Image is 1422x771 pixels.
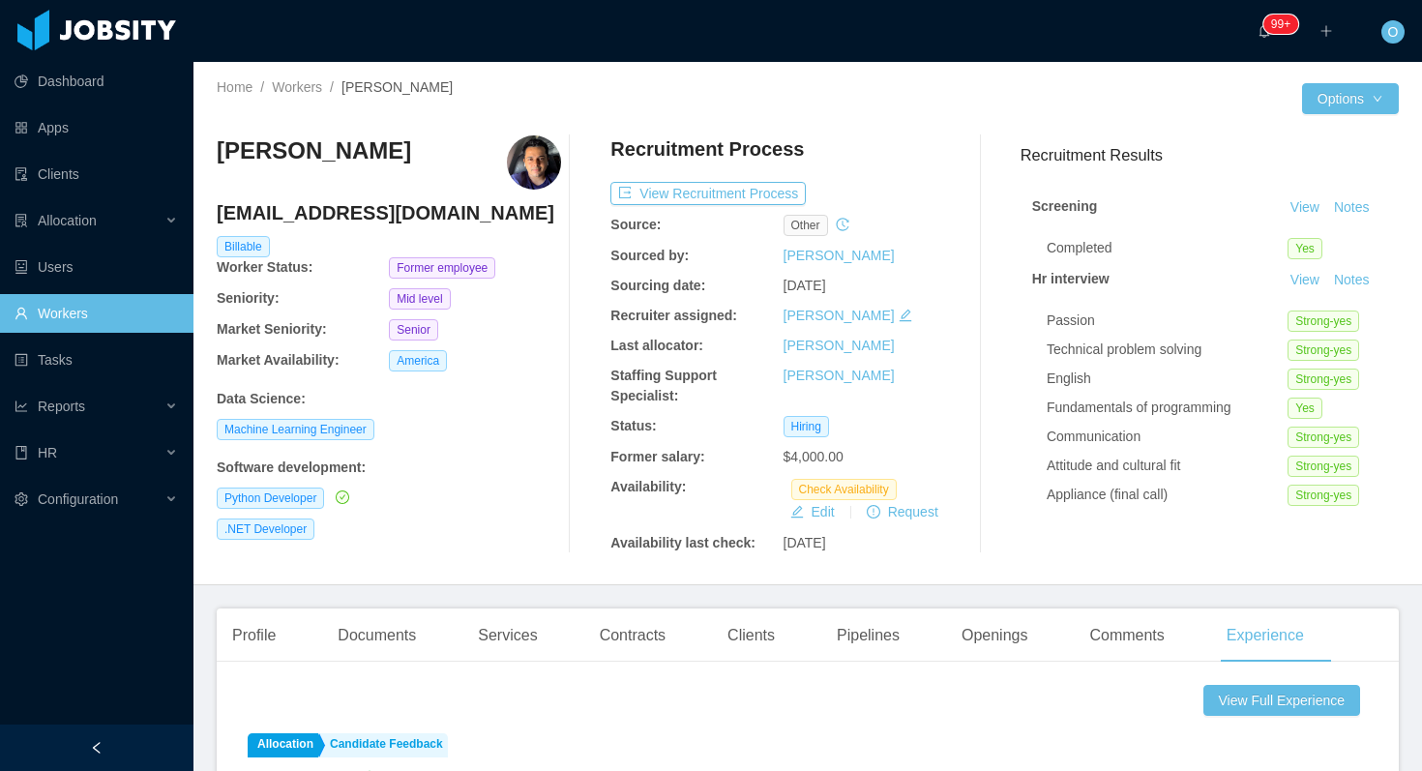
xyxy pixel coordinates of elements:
span: [DATE] [784,278,826,293]
div: Experience [1211,608,1319,663]
span: Strong-yes [1288,340,1359,361]
b: Market Seniority: [217,321,327,337]
span: Billable [217,236,270,257]
div: Profile [217,608,291,663]
b: Status: [610,418,656,433]
b: Former salary: [610,449,704,464]
div: Passion [1047,311,1288,331]
span: Strong-yes [1288,427,1359,448]
h4: Recruitment Process [610,135,804,163]
div: Fundamentals of programming [1047,398,1288,418]
button: icon: exportView Recruitment Process [610,182,806,205]
span: / [260,79,264,95]
sup: 1647 [1263,15,1298,34]
b: Availability: [610,479,686,494]
div: Communication [1047,427,1288,447]
span: Strong-yes [1288,311,1359,332]
span: [PERSON_NAME] [341,79,453,95]
a: Home [217,79,252,95]
span: other [784,215,828,236]
span: O [1388,20,1399,44]
span: Yes [1288,238,1322,259]
span: Hiring [784,416,829,437]
span: Configuration [38,491,118,507]
b: Sourcing date: [610,278,705,293]
div: Attitude and cultural fit [1047,456,1288,476]
i: icon: edit [899,309,912,322]
button: icon: editEdit [783,500,843,523]
a: [PERSON_NAME] [784,338,895,353]
span: Mid level [389,288,450,310]
div: Comments [1074,608,1179,663]
span: Yes [1288,398,1322,419]
span: Python Developer [217,488,324,509]
b: Worker Status: [217,259,312,275]
b: Market Availability: [217,352,340,368]
i: icon: setting [15,492,28,506]
button: Optionsicon: down [1302,83,1399,114]
span: America [389,350,447,371]
b: Data Science : [217,391,306,406]
a: icon: appstoreApps [15,108,178,147]
strong: Hr interview [1032,271,1110,286]
a: icon: userWorkers [15,294,178,333]
a: View [1284,199,1326,215]
strong: Screening [1032,198,1098,214]
a: [PERSON_NAME] [784,368,895,383]
div: Technical problem solving [1047,340,1288,360]
i: icon: check-circle [336,490,349,504]
h4: [EMAIL_ADDRESS][DOMAIN_NAME] [217,199,561,226]
span: $4,000.00 [784,449,844,464]
div: Openings [946,608,1044,663]
a: Candidate Feedback [320,733,448,757]
span: Former employee [389,257,495,279]
i: icon: bell [1258,24,1271,38]
b: Software development : [217,460,366,475]
a: icon: auditClients [15,155,178,193]
div: Documents [322,608,431,663]
a: Allocation [248,733,318,757]
b: Seniority: [217,290,280,306]
div: English [1047,369,1288,389]
i: icon: plus [1319,24,1333,38]
div: Services [462,608,552,663]
i: icon: book [15,446,28,460]
img: e1a047c0-1534-11eb-bfb2-9d21631f86be_66d871a99e4d0-400w.png [507,135,561,190]
a: icon: exportView Recruitment Process [610,186,806,201]
i: icon: history [836,218,849,231]
a: icon: profileTasks [15,341,178,379]
div: Clients [712,608,790,663]
span: [DATE] [784,535,826,550]
span: Allocation [38,213,97,228]
a: icon: robotUsers [15,248,178,286]
span: Senior [389,319,438,341]
a: [PERSON_NAME] [784,308,895,323]
div: Completed [1047,238,1288,258]
b: Recruiter assigned: [610,308,737,323]
div: Contracts [584,608,681,663]
button: Notes [1326,269,1378,292]
span: Reports [38,399,85,414]
button: View Full Experience [1203,685,1360,716]
b: Staffing Support Specialist: [610,368,717,403]
i: icon: solution [15,214,28,227]
span: Strong-yes [1288,456,1359,477]
span: / [330,79,334,95]
i: icon: line-chart [15,400,28,413]
b: Sourced by: [610,248,689,263]
h3: [PERSON_NAME] [217,135,411,166]
a: [PERSON_NAME] [784,248,895,263]
a: icon: pie-chartDashboard [15,62,178,101]
button: Notes [1326,196,1378,220]
b: Source: [610,217,661,232]
span: Strong-yes [1288,485,1359,506]
a: View Full Experience [1203,685,1368,716]
b: Last allocator: [610,338,703,353]
h3: Recruitment Results [1021,143,1399,167]
span: HR [38,445,57,460]
a: Workers [272,79,322,95]
button: icon: exclamation-circleRequest [859,500,946,523]
a: icon: check-circle [332,489,349,505]
div: Pipelines [821,608,915,663]
span: .NET Developer [217,519,314,540]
